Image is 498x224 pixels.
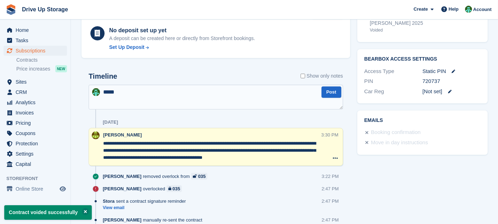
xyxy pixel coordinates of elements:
a: menu [4,159,67,169]
a: Contracts [16,57,67,63]
div: manually re-sent the contract [103,217,206,223]
a: menu [4,77,67,87]
a: menu [4,35,67,45]
div: Static PIN [423,67,481,75]
div: Access Type [364,67,423,75]
span: [PERSON_NAME] [103,217,141,223]
a: menu [4,184,67,194]
a: 035 [191,173,207,180]
span: [PERSON_NAME] [103,185,141,192]
input: Show only notes [301,72,305,80]
span: Create [414,6,428,13]
div: removed overlock from [103,173,211,180]
span: Stora [103,198,114,205]
a: Price increases NEW [16,65,67,73]
span: Price increases [16,66,50,72]
div: 035 [198,173,206,180]
span: Invoices [16,108,58,118]
div: 2:47 PM [321,198,338,205]
div: PIN [364,77,423,85]
a: menu [4,118,67,128]
span: Coupons [16,128,58,138]
div: [DATE] [103,119,118,125]
div: 3:22 PM [321,173,338,180]
img: stora-icon-8386f47178a22dfd0bd8f6a31ec36ba5ce8667c1dd55bd0f319d3a0aa187defe.svg [6,4,16,15]
a: menu [4,46,67,56]
a: menu [4,149,67,159]
button: Post [321,86,341,98]
span: Analytics [16,97,58,107]
a: menu [4,25,67,35]
span: Pricing [16,118,58,128]
div: Set Up Deposit [109,44,145,51]
label: Show only notes [301,72,343,80]
div: StoreProtect Self Storage Agreement - [PERSON_NAME] 2025 [370,12,481,27]
div: Booking confirmation [371,128,421,137]
div: No deposit set up yet [109,26,255,35]
span: [PERSON_NAME] [103,132,142,138]
div: 2:47 PM [321,217,338,223]
span: Subscriptions [16,46,58,56]
div: sent a contract signature reminder [103,198,190,205]
div: 3:30 PM [321,131,338,138]
div: overlocked [103,185,185,192]
span: Help [449,6,459,13]
span: CRM [16,87,58,97]
p: Contract voided successfully [4,205,92,220]
span: Home [16,25,58,35]
span: Protection [16,139,58,149]
span: Storefront [6,175,71,182]
span: [PERSON_NAME] [103,173,141,180]
div: Car Reg [364,88,423,96]
span: Online Store [16,184,58,194]
span: Tasks [16,35,58,45]
span: Account [473,6,492,13]
div: [Not set] [423,88,481,96]
a: Preview store [58,185,67,193]
div: 035 [173,185,180,192]
div: 720737 [423,77,481,85]
img: Camille [92,88,100,96]
div: NEW [55,65,67,72]
a: 035 [167,185,182,192]
div: Move in day instructions [371,139,428,147]
div: 2:47 PM [321,185,338,192]
a: menu [4,128,67,138]
span: Capital [16,159,58,169]
h2: Timeline [89,72,117,80]
a: Set Up Deposit [109,44,255,51]
a: menu [4,97,67,107]
p: A deposit can be created here or directly from Storefront bookings. [109,35,255,42]
a: View email [103,205,190,211]
img: Lindsay Dawes [92,131,100,139]
div: Voided [370,27,481,33]
a: Drive Up Storage [19,4,71,15]
a: menu [4,108,67,118]
img: Camille [465,6,472,13]
a: menu [4,139,67,149]
h2: Emails [364,118,481,123]
span: Sites [16,77,58,87]
h2: BearBox Access Settings [364,56,481,62]
a: menu [4,87,67,97]
span: Settings [16,149,58,159]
